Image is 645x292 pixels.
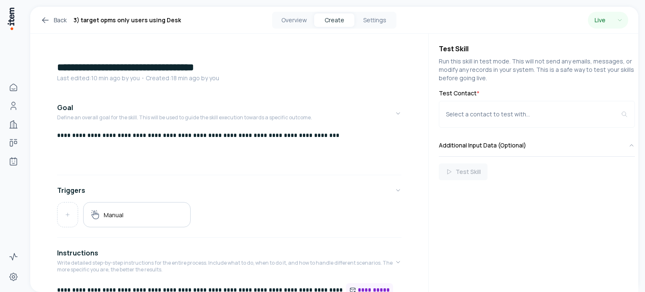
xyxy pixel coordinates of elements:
[57,185,85,195] h4: Triggers
[104,211,123,219] h5: Manual
[57,114,312,121] p: Define an overall goal for the skill. This will be used to guide the skill execution towards a sp...
[7,7,15,31] img: Item Brain Logo
[5,268,22,285] a: Settings
[439,44,635,54] h4: Test Skill
[57,103,73,113] h4: Goal
[57,260,395,273] p: Write detailed step-by-step instructions for the entire process. Include what to do, when to do i...
[57,131,401,171] div: GoalDefine an overall goal for the skill. This will be used to guide the skill execution towards ...
[439,89,635,97] label: Test Contact
[354,13,395,27] button: Settings
[446,110,621,118] div: Select a contact to test with...
[439,57,635,82] p: Run this skill in test mode. This will not send any emails, messages, or modify any records in yo...
[5,116,22,133] a: Companies
[40,15,67,25] a: Back
[5,153,22,170] a: Agents
[5,97,22,114] a: People
[57,96,401,131] button: GoalDefine an overall goal for the skill. This will be used to guide the skill execution towards ...
[57,248,98,258] h4: Instructions
[73,15,181,25] h1: 3) target opms only users using Desk
[5,248,22,265] a: Activity
[57,241,401,283] button: InstructionsWrite detailed step-by-step instructions for the entire process. Include what to do, ...
[5,79,22,96] a: Home
[57,74,401,82] p: Last edited: 10 min ago by you ・Created: 18 min ago by you
[439,134,635,156] button: Additional Input Data (Optional)
[5,134,22,151] a: Deals
[57,202,401,234] div: Triggers
[314,13,354,27] button: Create
[274,13,314,27] button: Overview
[57,179,401,202] button: Triggers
